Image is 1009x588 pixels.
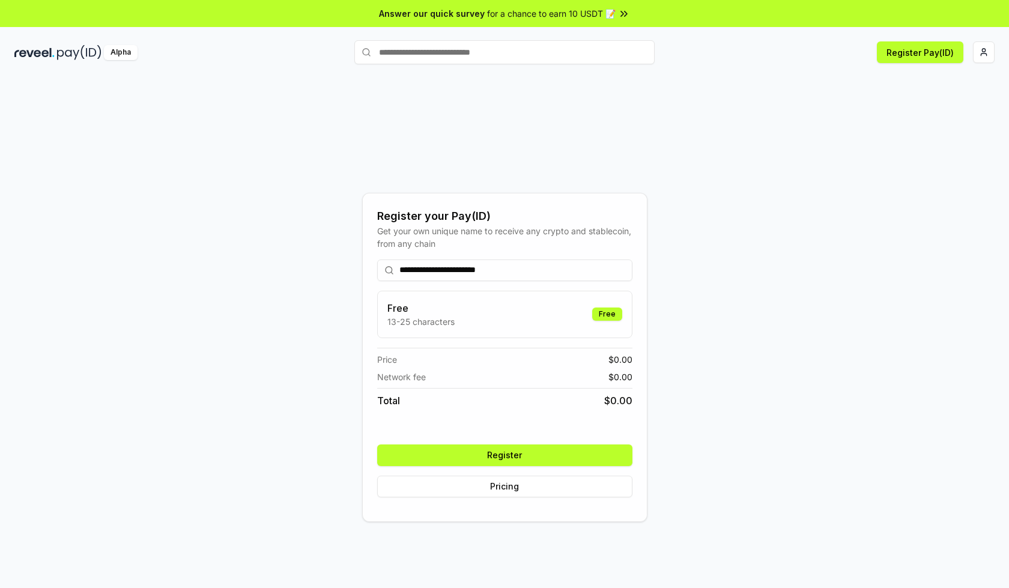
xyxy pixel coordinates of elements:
img: pay_id [57,45,102,60]
span: for a chance to earn 10 USDT 📝 [487,7,616,20]
div: Register your Pay(ID) [377,208,632,225]
div: Alpha [104,45,138,60]
span: $ 0.00 [608,353,632,366]
span: Network fee [377,371,426,383]
span: $ 0.00 [604,393,632,408]
button: Register Pay(ID) [877,41,963,63]
div: Get your own unique name to receive any crypto and stablecoin, from any chain [377,225,632,250]
span: Price [377,353,397,366]
div: Free [592,308,622,321]
span: Total [377,393,400,408]
span: Answer our quick survey [379,7,485,20]
p: 13-25 characters [387,315,455,328]
h3: Free [387,301,455,315]
button: Register [377,444,632,466]
span: $ 0.00 [608,371,632,383]
button: Pricing [377,476,632,497]
img: reveel_dark [14,45,55,60]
